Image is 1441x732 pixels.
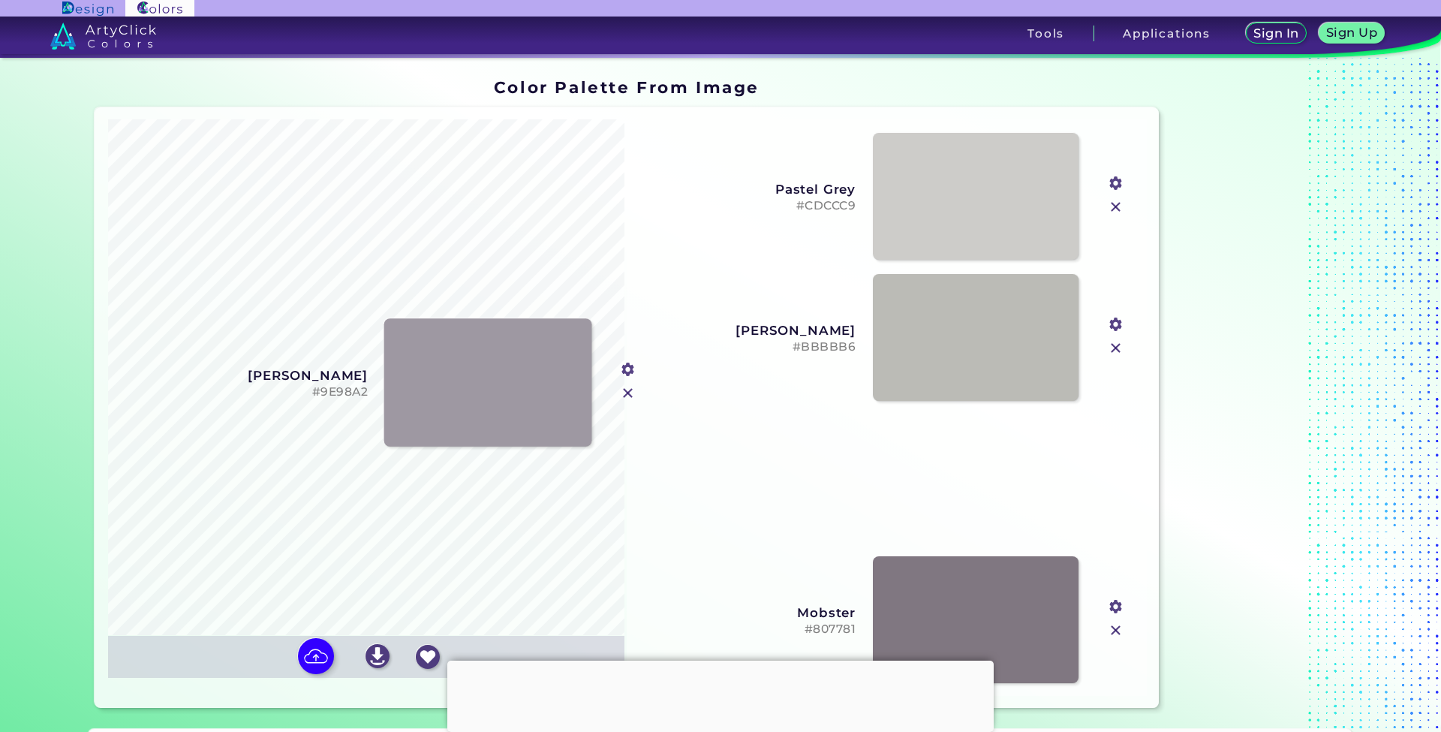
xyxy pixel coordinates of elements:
[1322,24,1382,44] a: Sign Up
[298,638,334,674] img: icon picture
[1248,24,1304,44] a: Sign In
[494,76,760,98] h1: Color Palette From Image
[62,2,113,16] img: ArtyClick Design logo
[1165,72,1352,714] iframe: Advertisement
[447,661,994,728] iframe: Advertisement
[50,23,156,50] img: logo_artyclick_colors_white.svg
[639,323,856,338] h3: [PERSON_NAME]
[618,384,638,403] img: icon_close.svg
[639,340,856,354] h5: #BBBBB6
[151,368,369,383] h3: [PERSON_NAME]
[639,199,856,213] h5: #CDCCC9
[639,605,856,620] h3: Mobster
[1256,28,1297,39] h5: Sign In
[1328,27,1375,38] h5: Sign Up
[1106,621,1126,640] img: icon_close.svg
[416,645,440,669] img: icon_favourite_white.svg
[639,182,856,197] h3: Pastel Grey
[1123,28,1211,39] h3: Applications
[639,622,856,637] h5: #807781
[1027,28,1064,39] h3: Tools
[1106,339,1126,358] img: icon_close.svg
[151,385,369,399] h5: #9E98A2
[366,644,390,668] img: icon_download_white.svg
[1106,197,1126,217] img: icon_close.svg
